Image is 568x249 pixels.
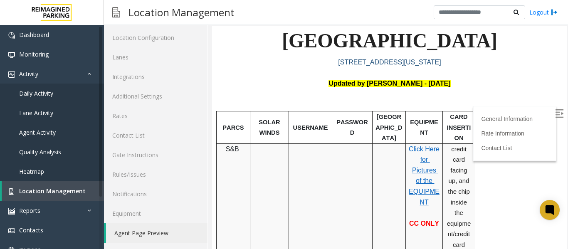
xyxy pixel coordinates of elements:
[10,99,32,105] span: PARCS
[197,120,229,180] a: Click Here for Pictures of the EQUIPMENT
[19,109,53,117] span: Lane Activity
[163,88,190,116] span: [GEOGRAPHIC_DATA]
[235,120,259,233] span: credit card facing up, and the chip inside the equipment/credit card slot.
[8,52,15,58] img: 'icon'
[104,28,207,47] a: Location Configuration
[116,54,238,61] font: Updated by [PERSON_NAME] - [DATE]
[343,84,351,92] img: Open/Close Sidebar Menu
[269,119,300,126] a: Contact List
[8,227,15,234] img: 'icon'
[529,8,558,17] a: Logout
[235,88,259,116] span: CARD INSERTION
[14,120,27,127] span: S&B
[8,71,15,78] img: 'icon'
[124,93,156,111] span: PASSWORD
[104,204,207,223] a: Equipment
[126,33,229,40] a: [STREET_ADDRESS][US_STATE]
[19,70,38,78] span: Activity
[104,165,207,184] a: Rules/Issues
[112,2,120,22] img: pageIcon
[269,90,321,96] a: General Information
[19,207,40,214] span: Reports
[104,126,207,145] a: Contact List
[19,226,43,234] span: Contacts
[269,104,312,111] a: Rate Information
[81,99,116,105] span: USERNAME
[19,50,49,58] span: Monitoring
[104,67,207,86] a: Integrations
[197,194,227,201] span: CC ONLY
[104,145,207,165] a: Gate Instructions
[198,93,226,111] span: EQUIPMENT
[8,208,15,214] img: 'icon'
[19,89,53,97] span: Daily Activity
[19,31,49,39] span: Dashboard
[19,168,44,175] span: Heatmap
[104,86,207,106] a: Additional Settings
[551,8,558,17] img: logout
[104,47,207,67] a: Lanes
[106,223,207,243] a: Agent Page Preview
[19,187,86,195] span: Location Management
[104,184,207,204] a: Notifications
[19,148,61,156] span: Quality Analysis
[8,32,15,39] img: 'icon'
[47,93,69,111] span: SOLAR WINDS
[8,188,15,195] img: 'icon'
[19,128,56,136] span: Agent Activity
[104,106,207,126] a: Rates
[2,181,104,201] a: Location Management
[124,2,239,22] h3: Location Management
